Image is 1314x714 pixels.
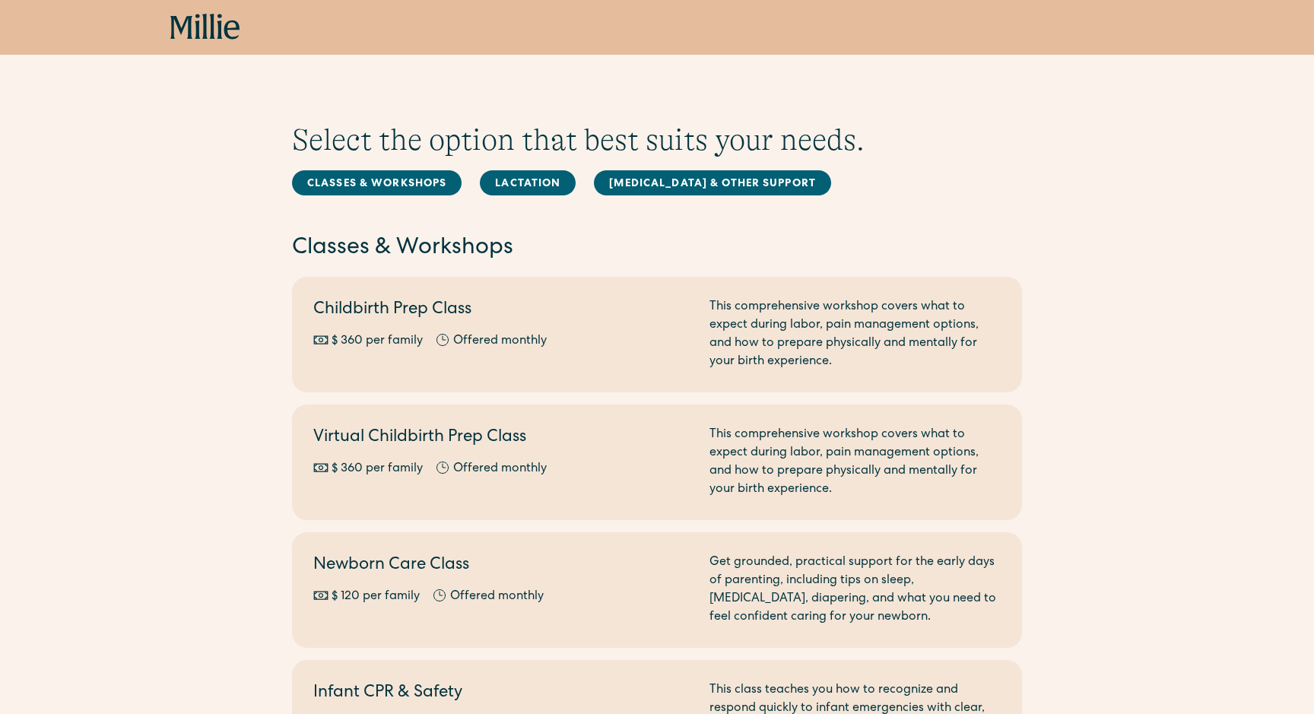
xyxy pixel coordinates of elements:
[313,681,691,706] h2: Infant CPR & Safety
[313,426,691,451] h2: Virtual Childbirth Prep Class
[332,332,423,351] div: $ 360 per family
[292,405,1022,520] a: Virtual Childbirth Prep Class$ 360 per familyOffered monthlyThis comprehensive workshop covers wh...
[709,554,1001,627] div: Get grounded, practical support for the early days of parenting, including tips on sleep, [MEDICA...
[292,277,1022,392] a: Childbirth Prep Class$ 360 per familyOffered monthlyThis comprehensive workshop covers what to ex...
[450,588,544,606] div: Offered monthly
[313,298,691,323] h2: Childbirth Prep Class
[453,332,547,351] div: Offered monthly
[332,460,423,478] div: $ 360 per family
[332,588,420,606] div: $ 120 per family
[292,532,1022,648] a: Newborn Care Class$ 120 per familyOffered monthlyGet grounded, practical support for the early da...
[292,170,462,195] a: Classes & Workshops
[709,298,1001,371] div: This comprehensive workshop covers what to expect during labor, pain management options, and how ...
[480,170,576,195] a: Lactation
[709,426,1001,499] div: This comprehensive workshop covers what to expect during labor, pain management options, and how ...
[594,170,831,195] a: [MEDICAL_DATA] & Other Support
[453,460,547,478] div: Offered monthly
[292,233,1022,265] h2: Classes & Workshops
[313,554,691,579] h2: Newborn Care Class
